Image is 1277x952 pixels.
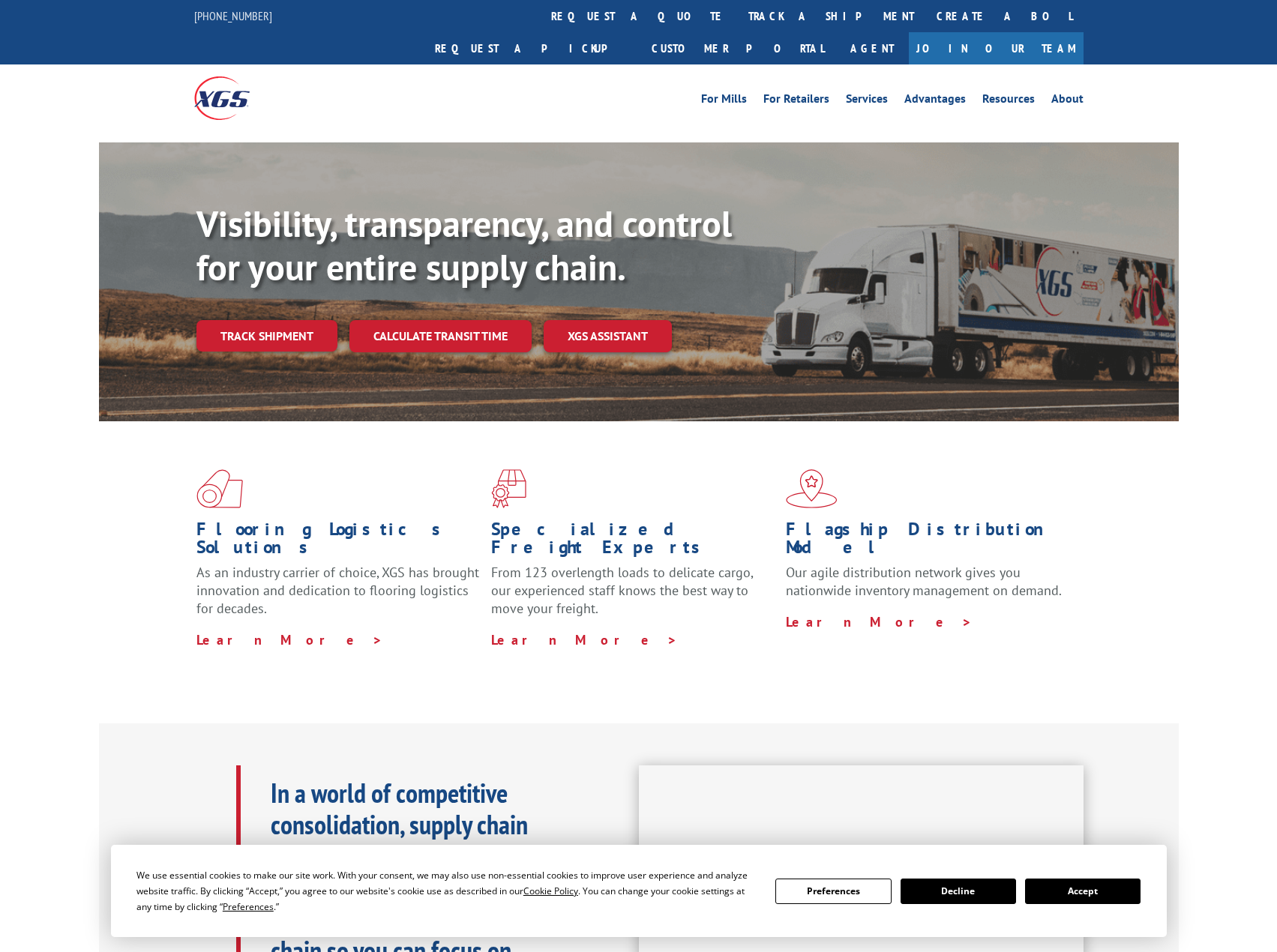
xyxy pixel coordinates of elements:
b: Visibility, transparency, and control for your entire supply chain. [196,200,732,290]
h1: Specialized Freight Experts [491,520,775,564]
a: Join Our Team [909,32,1084,64]
a: Learn More > [491,631,678,648]
div: Cookie Consent Prompt [111,845,1167,937]
a: About [1051,93,1084,109]
a: Learn More > [786,613,973,630]
a: Track shipment [196,320,337,352]
a: Learn More > [196,631,383,648]
span: As an industry carrier of choice, XGS has brought innovation and dedication to flooring logistics... [196,564,479,617]
a: For Mills [701,93,747,109]
a: Request a pickup [424,32,640,64]
img: xgs-icon-focused-on-flooring-red [491,469,526,508]
h1: Flooring Logistics Solutions [196,520,480,564]
button: Preferences [775,879,891,904]
button: Decline [901,879,1016,904]
p: From 123 overlength loads to delicate cargo, our experienced staff knows the best way to move you... [491,564,775,630]
a: XGS ASSISTANT [544,320,672,352]
div: We use essential cookies to make our site work. With your consent, we may also use non-essential ... [136,867,757,915]
button: Accept [1025,879,1141,904]
span: Our agile distribution network gives you nationwide inventory management on demand. [786,564,1062,599]
span: Preferences [223,900,274,913]
a: Customer Portal [640,32,835,64]
a: Calculate transit time [349,320,532,352]
span: Cookie Policy [523,885,578,897]
a: Advantages [904,93,966,109]
a: [PHONE_NUMBER] [194,8,272,23]
img: xgs-icon-total-supply-chain-intelligence-red [196,469,243,508]
h1: Flagship Distribution Model [786,520,1069,564]
img: xgs-icon-flagship-distribution-model-red [786,469,838,508]
a: Services [846,93,888,109]
a: For Retailers [763,93,829,109]
a: Agent [835,32,909,64]
a: Resources [982,93,1035,109]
